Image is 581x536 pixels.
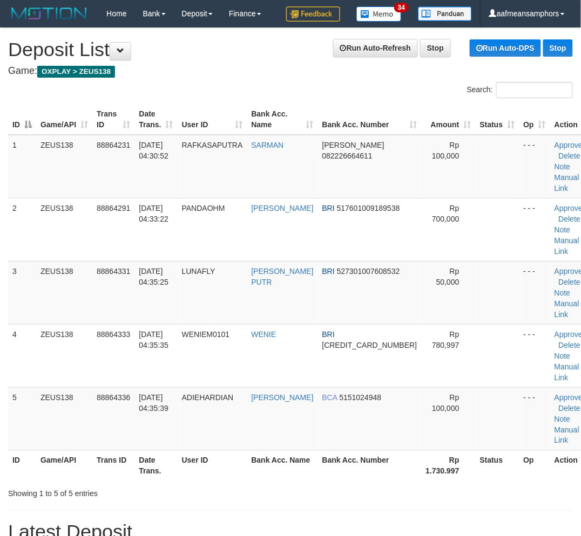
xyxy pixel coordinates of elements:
span: RAFKASAPUTRA [182,141,243,149]
td: ZEUS138 [36,198,92,261]
td: 1 [8,135,36,198]
th: Bank Acc. Name [247,450,318,481]
a: Delete [559,215,580,223]
a: Note [555,288,571,297]
img: Feedback.jpg [286,6,340,22]
span: BCA [322,393,337,402]
th: User ID [178,450,247,481]
th: ID [8,450,36,481]
th: Trans ID: activate to sort column ascending [92,104,134,135]
input: Search: [496,82,573,98]
th: Op: activate to sort column ascending [519,104,550,135]
th: Op [519,450,550,481]
td: - - - [519,135,550,198]
a: Manual Link [555,173,579,193]
span: WENIEM0101 [182,330,230,339]
span: Rp 50,000 [436,267,460,286]
span: [PERSON_NAME] [322,141,384,149]
a: WENIE [252,330,276,339]
span: ADIEHARDIAN [182,393,234,402]
a: Manual Link [555,362,579,382]
td: 3 [8,261,36,324]
label: Search: [467,82,573,98]
span: Rp 100,000 [432,393,460,413]
a: Note [555,352,571,360]
img: Button%20Memo.svg [356,6,402,22]
a: Note [555,225,571,234]
td: - - - [519,261,550,324]
a: [PERSON_NAME] PUTR [252,267,314,286]
span: 88864291 [97,204,130,212]
a: Manual Link [555,299,579,319]
th: Game/API [36,450,92,481]
a: Delete [559,404,580,413]
th: Bank Acc. Number [318,450,422,481]
a: [PERSON_NAME] [252,204,314,212]
h4: Game: [8,66,573,77]
a: Delete [559,152,580,160]
span: Copy 5151024948 to clipboard [340,393,382,402]
a: [PERSON_NAME] [252,393,314,402]
a: Manual Link [555,425,579,445]
th: Bank Acc. Number: activate to sort column ascending [318,104,422,135]
a: Stop [420,39,451,57]
th: Status: activate to sort column ascending [476,104,519,135]
a: Note [555,162,571,171]
a: Stop [543,39,573,57]
th: Amount: activate to sort column ascending [421,104,475,135]
span: [DATE] 04:35:35 [139,330,168,349]
td: ZEUS138 [36,387,92,450]
th: Rp 1.730.997 [421,450,475,481]
th: Status [476,450,519,481]
span: BRI [322,267,335,276]
td: 4 [8,324,36,387]
td: ZEUS138 [36,261,92,324]
td: ZEUS138 [36,324,92,387]
span: PANDAOHM [182,204,225,212]
span: 34 [394,3,409,12]
img: MOTION_logo.png [8,5,90,22]
span: OXPLAY > ZEUS138 [37,66,115,78]
span: 88864336 [97,393,130,402]
span: BRI [322,330,335,339]
th: Date Trans. [134,450,177,481]
span: 88864231 [97,141,130,149]
img: panduan.png [418,6,472,21]
th: Date Trans.: activate to sort column ascending [134,104,177,135]
a: Manual Link [555,236,579,256]
td: ZEUS138 [36,135,92,198]
a: Note [555,415,571,423]
span: [DATE] 04:33:22 [139,204,168,223]
th: ID: activate to sort column descending [8,104,36,135]
span: BRI [322,204,335,212]
span: [DATE] 04:35:25 [139,267,168,286]
a: Run Auto-DPS [470,39,541,57]
th: Bank Acc. Name: activate to sort column ascending [247,104,318,135]
span: 88864333 [97,330,130,339]
span: Rp 700,000 [432,204,460,223]
a: Delete [559,341,580,349]
span: LUNAFLY [182,267,215,276]
td: 2 [8,198,36,261]
th: User ID: activate to sort column ascending [178,104,247,135]
td: - - - [519,387,550,450]
th: Trans ID [92,450,134,481]
a: Delete [559,278,580,286]
h1: Deposit List [8,39,573,60]
div: Showing 1 to 5 of 5 entries [8,484,234,499]
td: - - - [519,198,550,261]
a: Run Auto-Refresh [333,39,418,57]
span: [DATE] 04:35:39 [139,393,168,413]
td: - - - [519,324,550,387]
span: 88864331 [97,267,130,276]
td: 5 [8,387,36,450]
span: Copy 517601009189538 to clipboard [337,204,400,212]
span: Rp 100,000 [432,141,460,160]
span: Copy 082226664611 to clipboard [322,152,373,160]
span: Copy 527301007608532 to clipboard [337,267,400,276]
span: [DATE] 04:30:52 [139,141,168,160]
th: Game/API: activate to sort column ascending [36,104,92,135]
span: Copy 343401042797536 to clipboard [322,341,417,349]
span: Rp 780,997 [432,330,460,349]
a: SARMAN [252,141,284,149]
